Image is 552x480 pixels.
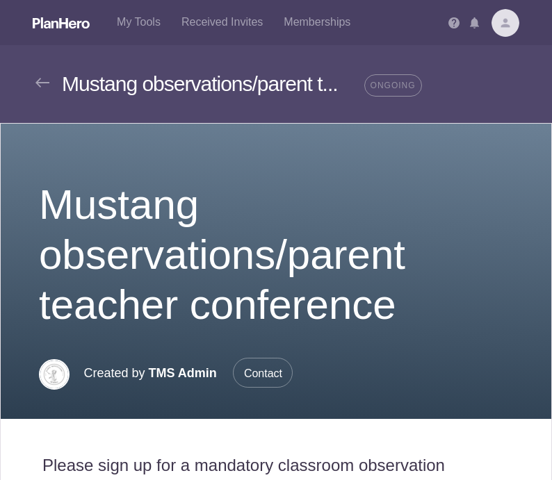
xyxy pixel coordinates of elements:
img: Logo white planhero [33,17,90,28]
img: Logo 14 [39,359,70,390]
img: Back arrow gray [35,78,49,88]
img: Notifications [470,17,479,28]
h1: Mustang observations/parent teacher conference [39,180,513,330]
span: TMS Admin [149,366,217,380]
img: Davatar [492,9,519,37]
img: Help icon [448,17,460,28]
p: Created by [83,358,293,388]
span: Contact [233,358,293,388]
span: ONGOING [364,74,422,97]
span: Mustang observations/parent t... [62,72,338,95]
a: Back arrow gray [33,45,62,123]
